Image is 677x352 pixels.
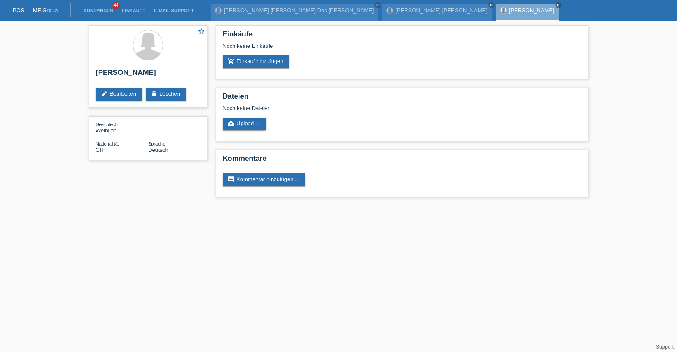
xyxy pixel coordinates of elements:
[150,8,198,13] a: E-Mail Support
[224,7,374,14] a: [PERSON_NAME] [PERSON_NAME] Dos [PERSON_NAME]
[228,58,234,65] i: add_shopping_cart
[488,2,494,8] a: close
[198,27,205,35] i: star_border
[198,27,205,36] a: star_border
[117,8,149,13] a: Einkäufe
[223,30,581,43] h2: Einkäufe
[656,344,674,350] a: Support
[223,154,581,167] h2: Kommentare
[489,3,493,7] i: close
[509,7,554,14] a: [PERSON_NAME]
[223,55,289,68] a: add_shopping_cartEinkauf hinzufügen
[228,176,234,183] i: comment
[96,147,104,153] span: Schweiz
[151,91,157,97] i: delete
[228,120,234,127] i: cloud_upload
[148,141,165,146] span: Sprache
[101,91,107,97] i: edit
[148,147,168,153] span: Deutsch
[223,173,305,186] a: commentKommentar hinzufügen ...
[13,7,58,14] a: POS — MF Group
[556,3,560,7] i: close
[79,8,117,13] a: Kund*innen
[112,2,120,9] span: 44
[395,7,487,14] a: [PERSON_NAME] [PERSON_NAME]
[374,2,380,8] a: close
[223,43,581,55] div: Noch keine Einkäufe
[96,69,201,81] h2: [PERSON_NAME]
[223,92,581,105] h2: Dateien
[96,121,148,134] div: Weiblich
[146,88,186,101] a: deleteLöschen
[223,118,266,130] a: cloud_uploadUpload ...
[96,141,119,146] span: Nationalität
[555,2,561,8] a: close
[375,3,380,7] i: close
[223,105,481,111] div: Noch keine Dateien
[96,122,119,127] span: Geschlecht
[96,88,142,101] a: editBearbeiten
